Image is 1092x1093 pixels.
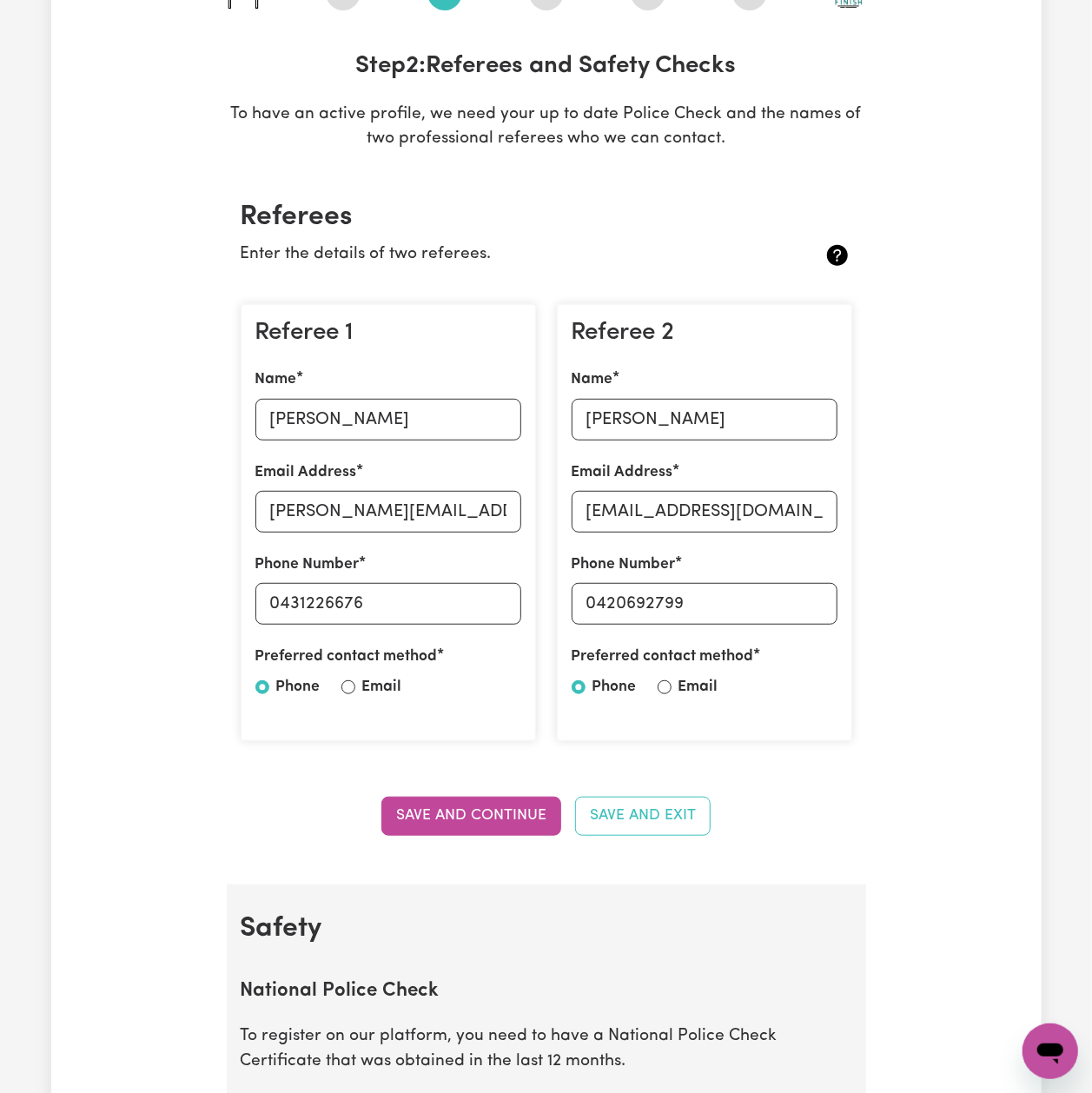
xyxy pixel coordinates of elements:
label: Preferred contact method [572,646,754,668]
label: Email Address [255,461,357,484]
iframe: Button to launch messaging window [1023,1023,1078,1079]
h2: National Police Check [241,980,852,1004]
button: Save and Exit [575,797,711,835]
label: Phone Number [572,553,676,576]
label: Phone Number [255,553,360,576]
p: Enter the details of two referees. [241,242,751,268]
label: Phone [592,676,637,699]
p: To register on our platform, you need to have a National Police Check Certificate that was obtain... [241,1024,852,1075]
h2: Referees [241,201,852,234]
h3: Step 2 : Referees and Safety Checks [227,52,866,82]
label: Email [362,676,402,699]
label: Phone [276,676,321,699]
button: Save and Continue [381,797,561,835]
h2: Safety [241,912,852,945]
label: Email Address [572,461,673,484]
p: To have an active profile, we need your up to date Police Check and the names of two professional... [227,103,866,153]
h3: Referee 1 [255,319,521,348]
label: Preferred contact method [255,646,438,668]
label: Name [255,368,297,391]
h3: Referee 2 [572,319,837,348]
label: Email [678,676,718,699]
label: Name [572,368,613,391]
